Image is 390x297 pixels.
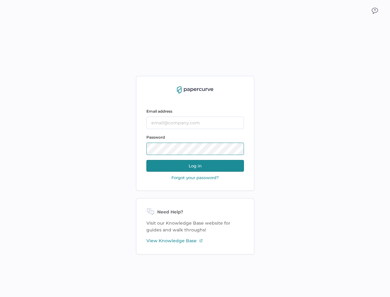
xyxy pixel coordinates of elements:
[136,198,254,255] div: Visit our Knowledge Base website for guides and walk throughs!
[372,8,378,14] img: icon_chat.2bd11823.svg
[177,86,213,94] img: papercurve-logo-colour.7244d18c.svg
[146,209,244,216] div: Need Help?
[146,117,244,129] input: email@company.com
[146,160,244,172] button: Log in
[199,239,203,243] img: external-link-icon-3.58f4c051.svg
[146,237,197,244] span: View Knowledge Base
[146,109,172,114] span: Email address
[170,175,221,180] button: Forgot your password?
[146,209,155,216] img: need-help-icon.d526b9f7.svg
[146,135,165,140] span: Password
